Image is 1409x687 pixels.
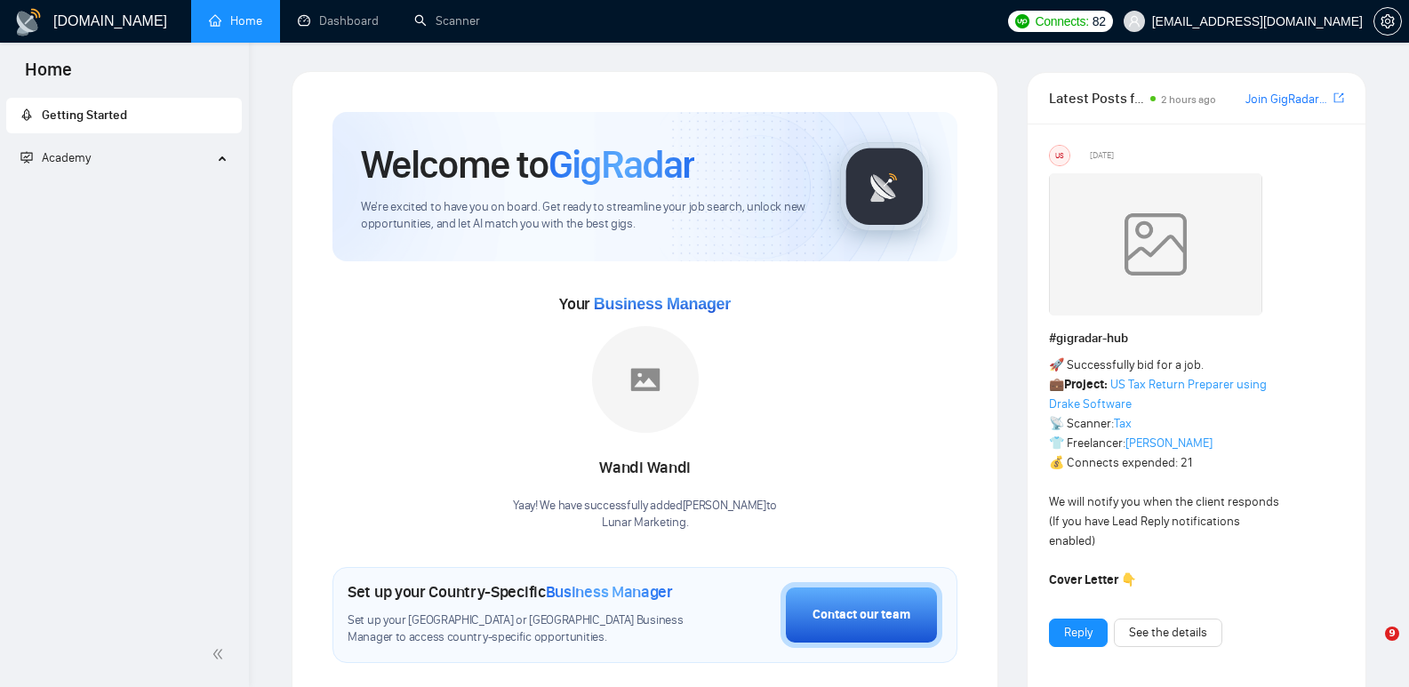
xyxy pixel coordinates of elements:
a: searchScanner [414,13,480,28]
span: fund-projection-screen [20,151,33,164]
span: Your [559,294,731,314]
a: Join GigRadar Slack Community [1245,90,1330,109]
button: setting [1373,7,1402,36]
button: Contact our team [781,582,942,648]
span: setting [1374,14,1401,28]
a: Reply [1064,623,1093,643]
span: Set up your [GEOGRAPHIC_DATA] or [GEOGRAPHIC_DATA] Business Manager to access country-specific op... [348,612,692,646]
img: weqQh+iSagEgQAAAABJRU5ErkJggg== [1049,173,1262,316]
strong: Cover Letter 👇 [1049,572,1136,587]
span: Business Manager [546,582,673,602]
span: Home [11,57,86,94]
img: logo [14,8,43,36]
iframe: Intercom live chat [1349,627,1391,669]
span: export [1333,91,1344,105]
div: Wandi Wandi [513,453,777,483]
span: GigRadar [548,140,694,188]
span: Getting Started [42,108,127,123]
span: double-left [212,645,229,663]
span: Academy [20,150,91,165]
span: user [1128,15,1141,28]
h1: Welcome to [361,140,694,188]
span: Academy [42,150,91,165]
img: placeholder.png [592,326,699,433]
span: 2 hours ago [1161,93,1216,106]
button: Reply [1049,619,1108,647]
span: 9 [1385,627,1399,641]
a: homeHome [209,13,262,28]
span: 82 [1093,12,1106,31]
button: See the details [1114,619,1222,647]
h1: Set up your Country-Specific [348,582,673,602]
a: setting [1373,14,1402,28]
span: [DATE] [1090,148,1114,164]
span: Business Manager [594,295,731,313]
span: We're excited to have you on board. Get ready to streamline your job search, unlock new opportuni... [361,199,812,233]
div: Contact our team [813,605,910,625]
div: US [1050,146,1069,165]
span: Connects: [1035,12,1088,31]
a: See the details [1129,623,1207,643]
h1: # gigradar-hub [1049,329,1344,348]
a: export [1333,90,1344,107]
span: Latest Posts from the GigRadar Community [1049,87,1145,109]
div: Yaay! We have successfully added [PERSON_NAME] to [513,498,777,531]
p: Lunar Marketing . [513,515,777,531]
img: upwork-logo.png [1015,14,1029,28]
a: dashboardDashboard [298,13,379,28]
li: Getting Started [6,98,242,133]
span: rocket [20,108,33,121]
img: gigradar-logo.png [840,142,929,231]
